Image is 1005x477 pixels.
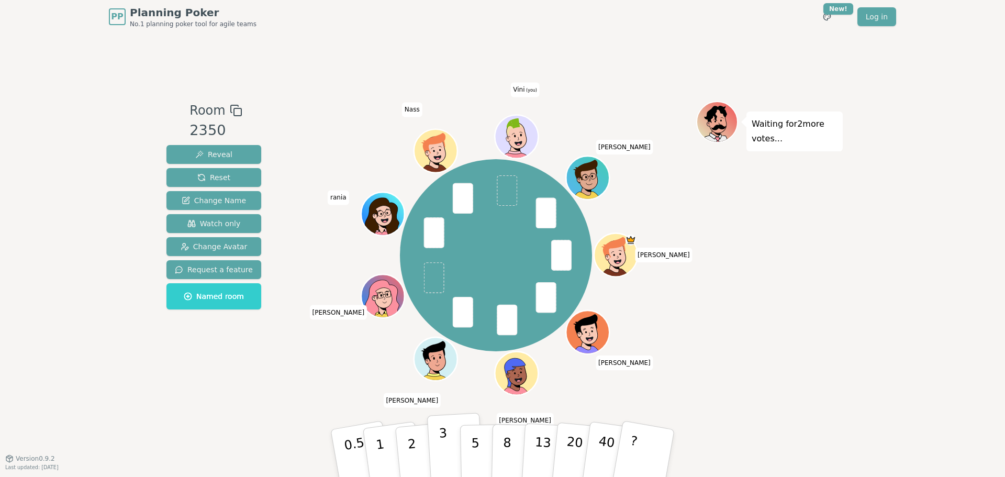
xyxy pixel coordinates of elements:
[383,393,441,408] span: Click to change your name
[857,7,896,26] a: Log in
[182,195,246,206] span: Change Name
[310,305,367,320] span: Click to change your name
[166,168,261,187] button: Reset
[524,88,537,93] span: (you)
[823,3,853,15] div: New!
[496,413,554,428] span: Click to change your name
[109,5,256,28] a: PPPlanning PokerNo.1 planning poker tool for agile teams
[402,103,422,117] span: Click to change your name
[166,237,261,256] button: Change Avatar
[175,264,253,275] span: Request a feature
[818,7,836,26] button: New!
[111,10,123,23] span: PP
[189,120,242,141] div: 2350
[328,191,349,205] span: Click to change your name
[187,218,241,229] span: Watch only
[184,291,244,302] span: Named room
[166,145,261,164] button: Reveal
[130,20,256,28] span: No.1 planning poker tool for agile teams
[166,191,261,210] button: Change Name
[195,149,232,160] span: Reveal
[189,101,225,120] span: Room
[626,235,636,246] span: silvia is the host
[5,454,55,463] button: Version0.9.2
[596,356,653,370] span: Click to change your name
[166,260,261,279] button: Request a feature
[752,117,837,146] p: Waiting for 2 more votes...
[496,117,537,158] button: Click to change your avatar
[596,140,653,154] span: Click to change your name
[5,464,59,470] span: Last updated: [DATE]
[16,454,55,463] span: Version 0.9.2
[166,214,261,233] button: Watch only
[166,283,261,309] button: Named room
[197,172,230,183] span: Reset
[510,83,540,97] span: Click to change your name
[635,248,693,262] span: Click to change your name
[181,241,248,252] span: Change Avatar
[130,5,256,20] span: Planning Poker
